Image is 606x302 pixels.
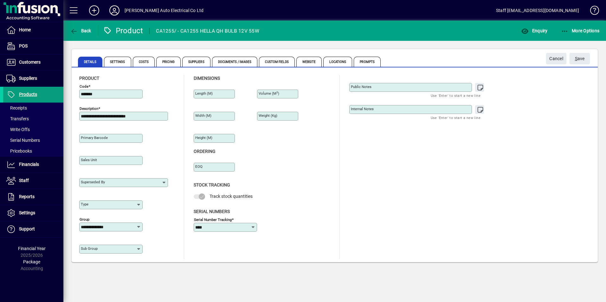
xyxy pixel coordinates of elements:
span: POS [19,43,28,48]
span: Support [19,226,35,231]
a: Reports [3,189,63,205]
span: Custom Fields [259,57,294,67]
span: Serial Numbers [6,138,40,143]
span: Settings [104,57,131,67]
button: Add [84,5,104,16]
span: Costs [133,57,155,67]
a: Home [3,22,63,38]
a: Pricebooks [3,146,63,156]
span: Track stock quantities [210,194,253,199]
mat-label: Weight (Kg) [259,113,277,118]
button: Save [570,53,590,64]
a: Financials [3,157,63,173]
span: Cancel [549,53,563,64]
mat-label: Volume (m ) [259,91,279,96]
mat-label: Sales unit [81,158,97,162]
button: Profile [104,5,125,16]
span: Product [79,76,99,81]
span: Package [23,259,40,264]
a: Write Offs [3,124,63,135]
span: Serial Numbers [194,209,230,214]
mat-label: Internal Notes [351,107,374,111]
span: Details [78,57,102,67]
mat-label: Superseded by [81,180,105,184]
span: Pricing [156,57,181,67]
mat-label: Sub group [81,246,98,251]
span: Documents / Images [212,57,258,67]
span: Transfers [6,116,29,121]
span: Suppliers [19,76,37,81]
mat-label: Serial Number tracking [194,217,232,222]
span: Website [296,57,322,67]
a: Transfers [3,113,63,124]
mat-label: EOQ [195,164,203,169]
mat-label: Group [80,217,89,222]
a: Knowledge Base [585,1,598,22]
span: Locations [323,57,352,67]
mat-hint: Use 'Enter' to start a new line [431,114,480,121]
span: Receipts [6,105,27,110]
mat-label: Width (m) [195,113,211,118]
span: S [575,56,577,61]
div: Product [103,26,143,36]
span: Prompts [354,57,381,67]
a: Customers [3,54,63,70]
span: Suppliers [182,57,210,67]
mat-hint: Use 'Enter' to start a new line [431,92,480,99]
span: Staff [19,178,29,183]
div: Staff [EMAIL_ADDRESS][DOMAIN_NAME] [496,5,579,16]
span: Enquiry [521,28,547,33]
span: Settings [19,210,35,215]
mat-label: Primary barcode [81,135,108,140]
span: Stock Tracking [194,182,230,187]
mat-label: Code [80,84,88,89]
span: Home [19,27,31,32]
a: Settings [3,205,63,221]
span: Ordering [194,149,216,154]
app-page-header-button: Back [63,25,98,36]
span: ave [575,53,585,64]
span: Pricebooks [6,148,32,154]
a: Support [3,221,63,237]
button: More Options [559,25,601,36]
span: Back [70,28,91,33]
a: POS [3,38,63,54]
span: Write Offs [6,127,30,132]
mat-label: Type [81,202,88,206]
div: CA1255/ - CA1255 HELLA QH BULB 12V 55W [156,26,259,36]
span: More Options [561,28,600,33]
mat-label: Height (m) [195,135,212,140]
span: Customers [19,60,41,65]
div: [PERSON_NAME] Auto Electrical Co Ltd [125,5,203,16]
span: Financials [19,162,39,167]
mat-label: Public Notes [351,85,371,89]
span: Financial Year [18,246,46,251]
span: Dimensions [194,76,220,81]
mat-label: Description [80,106,98,111]
mat-label: Length (m) [195,91,213,96]
button: Cancel [546,53,566,64]
span: Reports [19,194,35,199]
a: Receipts [3,103,63,113]
a: Suppliers [3,71,63,86]
a: Staff [3,173,63,189]
button: Enquiry [519,25,549,36]
button: Back [68,25,93,36]
sup: 3 [276,91,278,94]
span: Products [19,92,37,97]
a: Serial Numbers [3,135,63,146]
